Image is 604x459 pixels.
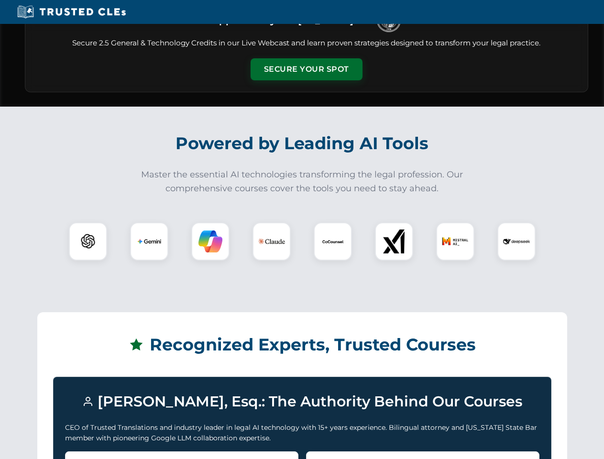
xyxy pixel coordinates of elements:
[14,5,129,19] img: Trusted CLEs
[130,222,168,261] div: Gemini
[137,229,161,253] img: Gemini Logo
[191,222,230,261] div: Copilot
[314,222,352,261] div: CoCounsel
[69,222,107,261] div: ChatGPT
[442,228,469,255] img: Mistral AI Logo
[436,222,474,261] div: Mistral AI
[65,422,539,444] p: CEO of Trusted Translations and industry leader in legal AI technology with 15+ years experience....
[503,228,530,255] img: DeepSeek Logo
[65,389,539,415] h3: [PERSON_NAME], Esq.: The Authority Behind Our Courses
[258,228,285,255] img: Claude Logo
[497,222,536,261] div: DeepSeek
[37,127,567,160] h2: Powered by Leading AI Tools
[74,228,102,255] img: ChatGPT Logo
[53,328,551,361] h2: Recognized Experts, Trusted Courses
[251,58,362,80] button: Secure Your Spot
[198,229,222,253] img: Copilot Logo
[253,222,291,261] div: Claude
[375,222,413,261] div: xAI
[321,229,345,253] img: CoCounsel Logo
[37,38,576,49] p: Secure 2.5 General & Technology Credits in our Live Webcast and learn proven strategies designed ...
[382,229,406,253] img: xAI Logo
[135,168,470,196] p: Master the essential AI technologies transforming the legal profession. Our comprehensive courses...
